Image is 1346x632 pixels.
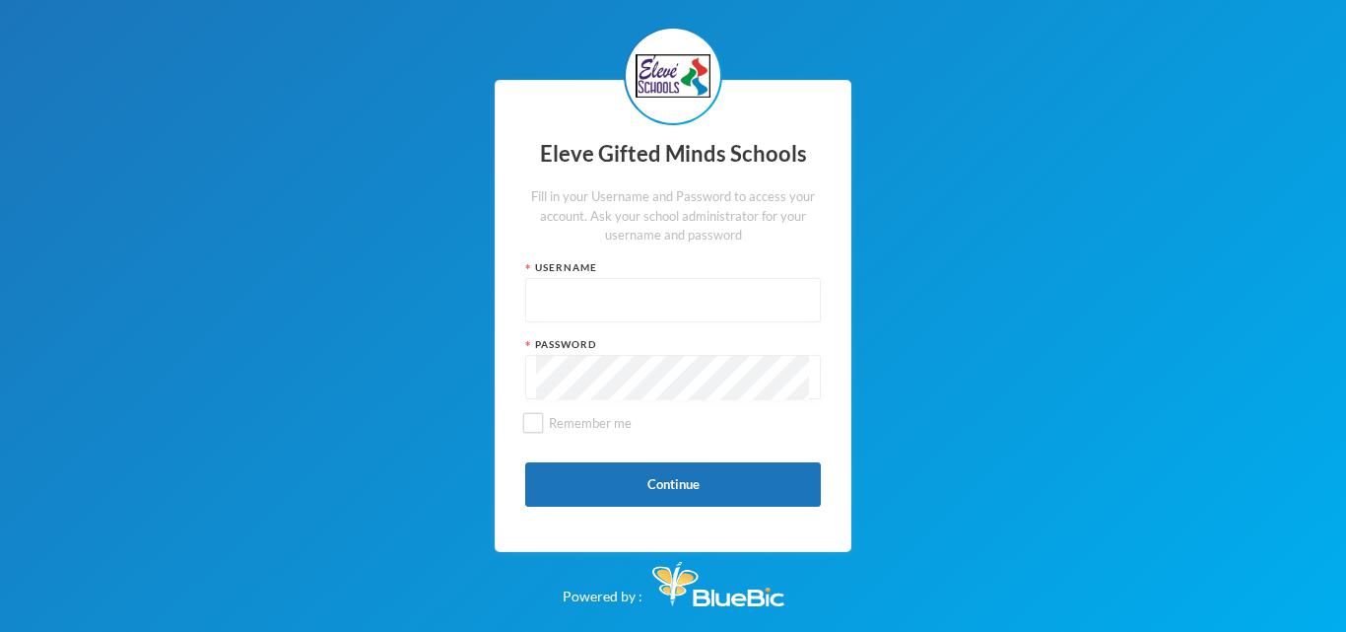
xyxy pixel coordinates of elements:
[525,187,821,246] div: Fill in your Username and Password to access your account. Ask your school administrator for your...
[525,260,821,275] div: Username
[541,415,639,431] span: Remember me
[525,462,821,507] button: Continue
[652,562,784,606] img: Bluebic
[563,552,784,606] div: Powered by :
[525,337,821,352] div: Password
[525,135,821,174] div: Eleve Gifted Minds Schools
